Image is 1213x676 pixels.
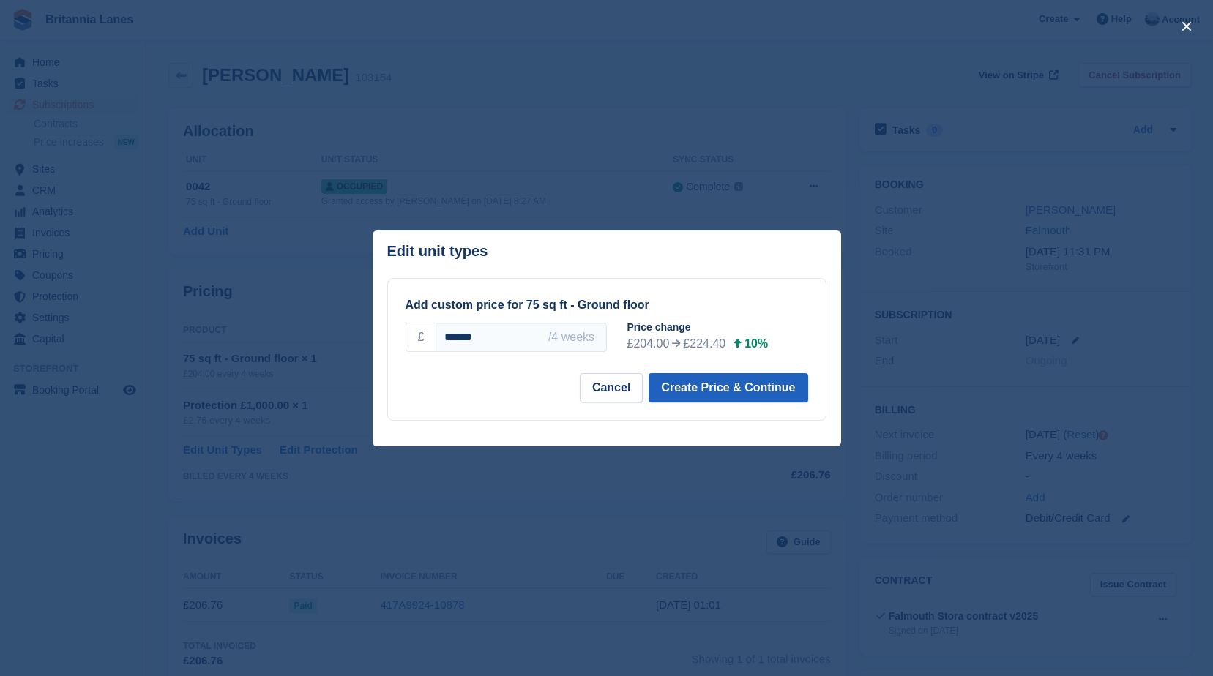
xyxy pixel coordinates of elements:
p: Edit unit types [387,243,488,260]
div: Add custom price for 75 sq ft - Ground floor [406,296,808,314]
button: close [1175,15,1198,38]
div: £204.00 [627,335,670,353]
div: £224.40 [683,335,725,353]
div: 10% [744,335,768,353]
button: Create Price & Continue [649,373,807,402]
div: Price change [627,320,820,335]
button: Cancel [580,373,643,402]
